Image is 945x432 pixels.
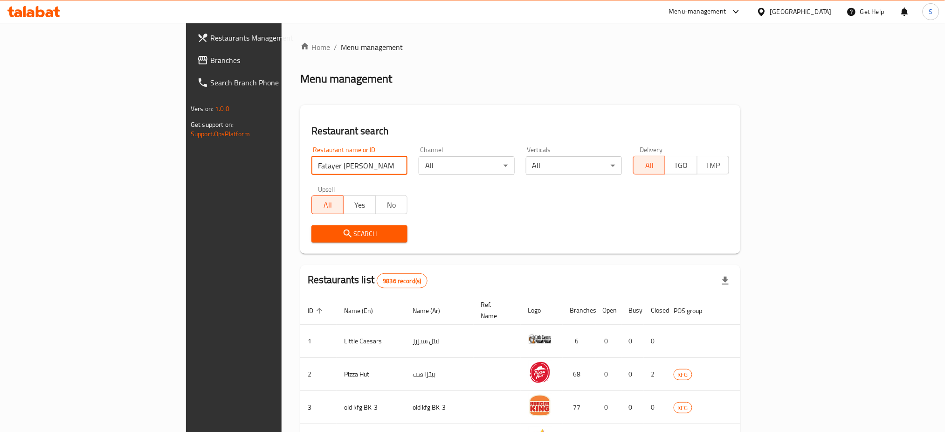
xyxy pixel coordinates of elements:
h2: Restaurant search [311,124,729,138]
div: Menu-management [669,6,726,17]
span: KFG [674,369,692,380]
span: Menu management [341,42,403,53]
td: 77 [563,391,595,424]
img: Pizza Hut [528,361,552,384]
label: Delivery [640,146,663,153]
span: Name (Ar) [413,305,452,316]
td: Little Caesars [337,325,405,358]
h2: Menu management [300,71,392,86]
div: Export file [714,270,737,292]
span: Yes [347,198,372,212]
td: 0 [595,325,621,358]
span: Search [319,228,400,240]
span: All [637,159,662,172]
td: 0 [644,391,666,424]
div: All [419,156,515,175]
button: Search [311,225,407,243]
div: [GEOGRAPHIC_DATA] [770,7,832,17]
span: Ref. Name [481,299,510,321]
span: TGO [669,159,693,172]
h2: Restaurants list [308,273,428,288]
span: Name (En) [344,305,385,316]
button: Yes [343,195,375,214]
td: 0 [621,391,644,424]
a: Search Branch Phone [190,71,344,94]
button: No [375,195,407,214]
a: Restaurants Management [190,27,344,49]
span: S [929,7,933,17]
button: TMP [697,156,729,174]
nav: breadcrumb [300,42,740,53]
a: Support.OpsPlatform [191,128,250,140]
span: No [379,198,404,212]
button: All [633,156,665,174]
span: POS group [674,305,714,316]
td: 0 [644,325,666,358]
span: Restaurants Management [210,32,337,43]
span: Get support on: [191,118,234,131]
button: TGO [665,156,697,174]
td: 0 [595,358,621,391]
span: KFG [674,403,692,413]
td: old kfg BK-3 [405,391,474,424]
td: ليتل سيزرز [405,325,474,358]
th: Logo [521,296,563,325]
td: 2 [644,358,666,391]
td: 0 [621,325,644,358]
a: Branches [190,49,344,71]
label: Upsell [318,186,335,193]
td: 68 [563,358,595,391]
th: Busy [621,296,644,325]
th: Closed [644,296,666,325]
div: All [526,156,622,175]
td: Pizza Hut [337,358,405,391]
button: All [311,195,344,214]
span: All [316,198,340,212]
span: 9836 record(s) [377,277,427,286]
td: 0 [595,391,621,424]
td: بيتزا هت [405,358,474,391]
span: Branches [210,55,337,66]
td: old kfg BK-3 [337,391,405,424]
th: Branches [563,296,595,325]
div: Total records count [377,273,427,288]
span: ID [308,305,325,316]
span: Version: [191,103,214,115]
input: Search for restaurant name or ID.. [311,156,407,175]
th: Open [595,296,621,325]
span: TMP [701,159,725,172]
span: Search Branch Phone [210,77,337,88]
td: 0 [621,358,644,391]
img: old kfg BK-3 [528,394,552,417]
img: Little Caesars [528,327,552,351]
td: 6 [563,325,595,358]
span: 1.0.0 [215,103,229,115]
